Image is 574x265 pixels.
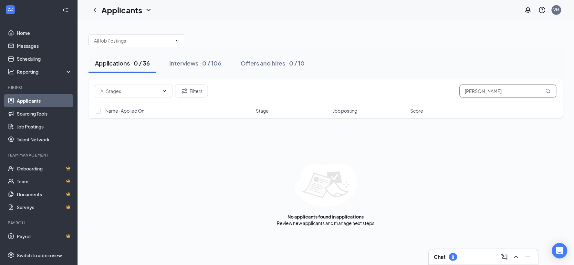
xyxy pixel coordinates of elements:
span: Stage [256,107,269,114]
svg: Minimize [524,253,532,261]
a: PayrollCrown [17,230,72,243]
span: Job posting [333,107,358,114]
svg: ChevronDown [162,88,167,94]
input: All Stages [100,87,159,95]
button: ChevronUp [511,252,521,262]
div: Reporting [17,68,72,75]
a: OnboardingCrown [17,162,72,175]
svg: ChevronDown [145,6,152,14]
a: DocumentsCrown [17,188,72,201]
svg: WorkstreamLogo [7,6,14,13]
span: Score [411,107,423,114]
svg: ChevronLeft [91,6,99,14]
svg: ComposeMessage [501,253,508,261]
div: Team Management [8,152,71,158]
a: Applicants [17,94,72,107]
button: Minimize [523,252,533,262]
svg: ChevronUp [512,253,520,261]
input: Search in applications [460,85,557,97]
div: Hiring [8,85,71,90]
svg: Notifications [524,6,532,14]
button: ComposeMessage [499,252,510,262]
a: TeamCrown [17,175,72,188]
img: empty-state [294,164,357,207]
a: SurveysCrown [17,201,72,214]
a: Job Postings [17,120,72,133]
svg: ChevronDown [175,38,180,43]
span: Name · Applied On [105,107,144,114]
svg: Collapse [62,7,69,13]
div: Payroll [8,220,71,226]
svg: Filter [181,87,188,95]
div: Review new applicants and manage next steps [277,220,375,226]
svg: QuestionInfo [538,6,546,14]
svg: MagnifyingGlass [546,88,551,94]
input: All Job Postings [94,37,172,44]
div: VM [554,7,559,13]
a: Home [17,26,72,39]
div: Applications · 0 / 36 [95,59,150,67]
div: No applicants found in applications [288,213,364,220]
div: Offers and hires · 0 / 10 [241,59,305,67]
div: Switch to admin view [17,252,62,259]
div: Interviews · 0 / 106 [169,59,221,67]
h3: Chat [434,253,446,260]
svg: Analysis [8,68,14,75]
a: Messages [17,39,72,52]
div: Open Intercom Messenger [552,243,568,259]
svg: Settings [8,252,14,259]
h1: Applicants [101,5,142,15]
div: 8 [452,254,454,260]
a: Sourcing Tools [17,107,72,120]
button: Filter Filters [175,85,208,97]
a: Talent Network [17,133,72,146]
a: Scheduling [17,52,72,65]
